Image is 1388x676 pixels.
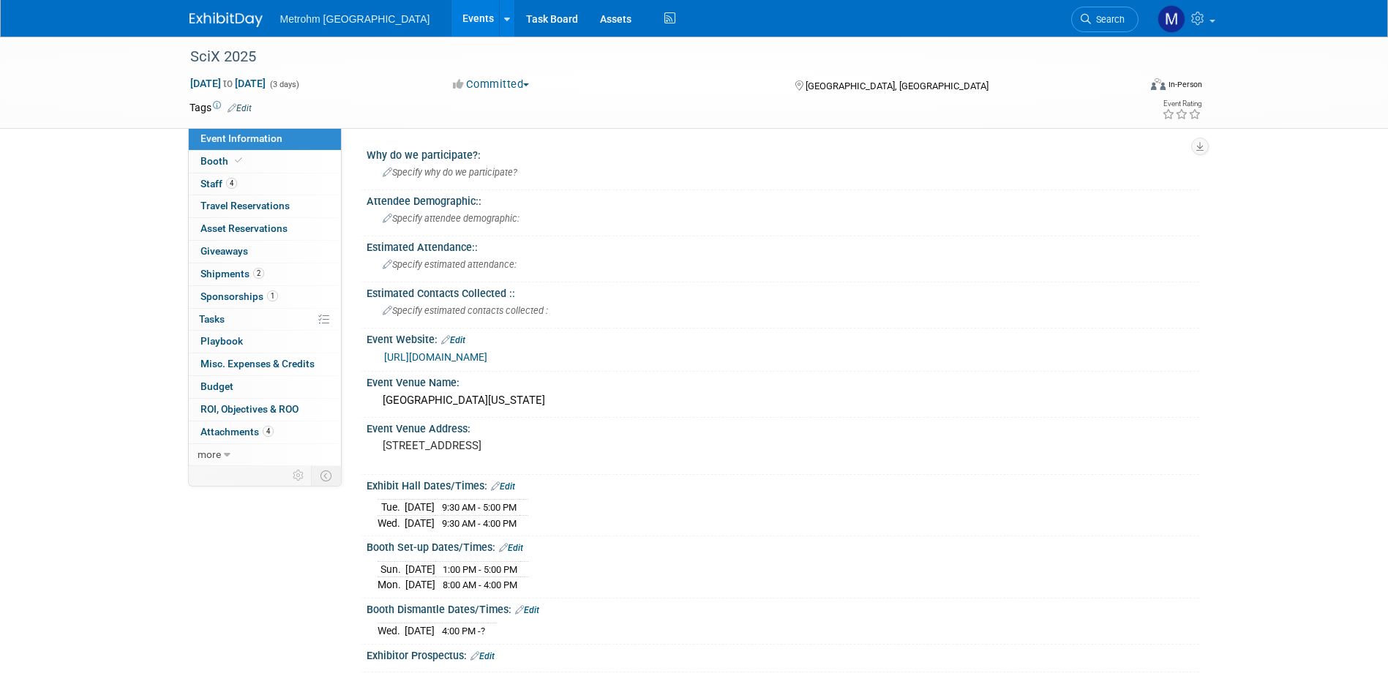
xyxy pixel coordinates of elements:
button: Committed [448,77,535,92]
span: Event Information [200,132,282,144]
span: Search [1091,14,1125,25]
td: Tags [190,100,252,115]
a: Booth [189,151,341,173]
div: Event Format [1052,76,1203,98]
a: Edit [441,335,465,345]
td: Toggle Event Tabs [311,466,341,485]
a: Asset Reservations [189,218,341,240]
span: 1 [267,290,278,301]
span: Metrohm [GEOGRAPHIC_DATA] [280,13,430,25]
div: Booth Set-up Dates/Times: [367,536,1199,555]
span: Attachments [200,426,274,437]
td: Wed. [378,515,405,530]
span: to [221,78,235,89]
a: Attachments4 [189,421,341,443]
img: Michelle Simoes [1158,5,1185,33]
a: Staff4 [189,173,341,195]
td: Mon. [378,577,405,593]
span: Tasks [199,313,225,325]
span: ? [481,626,485,636]
span: Playbook [200,335,243,347]
span: 4 [263,426,274,437]
span: Budget [200,380,233,392]
pre: [STREET_ADDRESS] [383,439,697,452]
a: Playbook [189,331,341,353]
img: Format-Inperson.png [1151,78,1166,90]
div: Booth Dismantle Dates/Times: [367,598,1199,617]
span: [DATE] [DATE] [190,77,266,90]
span: Booth [200,155,245,167]
span: Specify estimated attendance: [383,259,517,270]
a: Edit [499,543,523,553]
td: [DATE] [405,623,435,639]
div: In-Person [1168,79,1202,90]
span: Sponsorships [200,290,278,302]
span: 9:30 AM - 4:00 PM [442,518,517,529]
div: Estimated Attendance:: [367,236,1199,255]
td: [DATE] [405,577,435,593]
a: Edit [491,481,515,492]
span: (3 days) [269,80,299,89]
div: Event Venue Address: [367,418,1199,436]
div: Exhibit Hall Dates/Times: [367,475,1199,494]
span: 9:30 AM - 5:00 PM [442,502,517,513]
td: Personalize Event Tab Strip [286,466,312,485]
span: 1:00 PM - 5:00 PM [443,564,517,575]
a: Budget [189,376,341,398]
span: Asset Reservations [200,222,288,234]
span: 2 [253,268,264,279]
img: ExhibitDay [190,12,263,27]
span: [GEOGRAPHIC_DATA], [GEOGRAPHIC_DATA] [806,80,989,91]
a: Misc. Expenses & Credits [189,353,341,375]
span: Travel Reservations [200,200,290,211]
div: Event Venue Name: [367,372,1199,390]
span: 8:00 AM - 4:00 PM [443,579,517,590]
a: Edit [470,651,495,661]
td: [DATE] [405,500,435,516]
a: Search [1071,7,1138,32]
td: Wed. [378,623,405,639]
span: ROI, Objectives & ROO [200,403,299,415]
a: [URL][DOMAIN_NAME] [384,351,487,363]
span: Specify attendee demographic: [383,213,519,224]
span: more [198,448,221,460]
span: Staff [200,178,237,189]
a: more [189,444,341,466]
a: Giveaways [189,241,341,263]
div: Why do we participate?: [367,144,1199,162]
a: Tasks [189,309,341,331]
span: Shipments [200,268,264,279]
span: Misc. Expenses & Credits [200,358,315,369]
td: Sun. [378,561,405,577]
a: ROI, Objectives & ROO [189,399,341,421]
a: Shipments2 [189,263,341,285]
div: SciX 2025 [185,44,1117,70]
td: [DATE] [405,561,435,577]
div: Exhibitor Prospectus: [367,645,1199,664]
span: Specify estimated contacts collected : [383,305,548,316]
a: Sponsorships1 [189,286,341,308]
td: [DATE] [405,515,435,530]
i: Booth reservation complete [235,157,242,165]
div: [GEOGRAPHIC_DATA][US_STATE] [378,389,1188,412]
span: 4 [226,178,237,189]
a: Travel Reservations [189,195,341,217]
a: Edit [515,605,539,615]
span: 4:00 PM - [442,626,485,636]
div: Attendee Demographic:: [367,190,1199,209]
div: Event Website: [367,328,1199,348]
div: Estimated Contacts Collected :: [367,282,1199,301]
span: Giveaways [200,245,248,257]
div: Event Rating [1162,100,1201,108]
a: Edit [228,103,252,113]
a: Event Information [189,128,341,150]
span: Specify why do we participate? [383,167,517,178]
td: Tue. [378,500,405,516]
